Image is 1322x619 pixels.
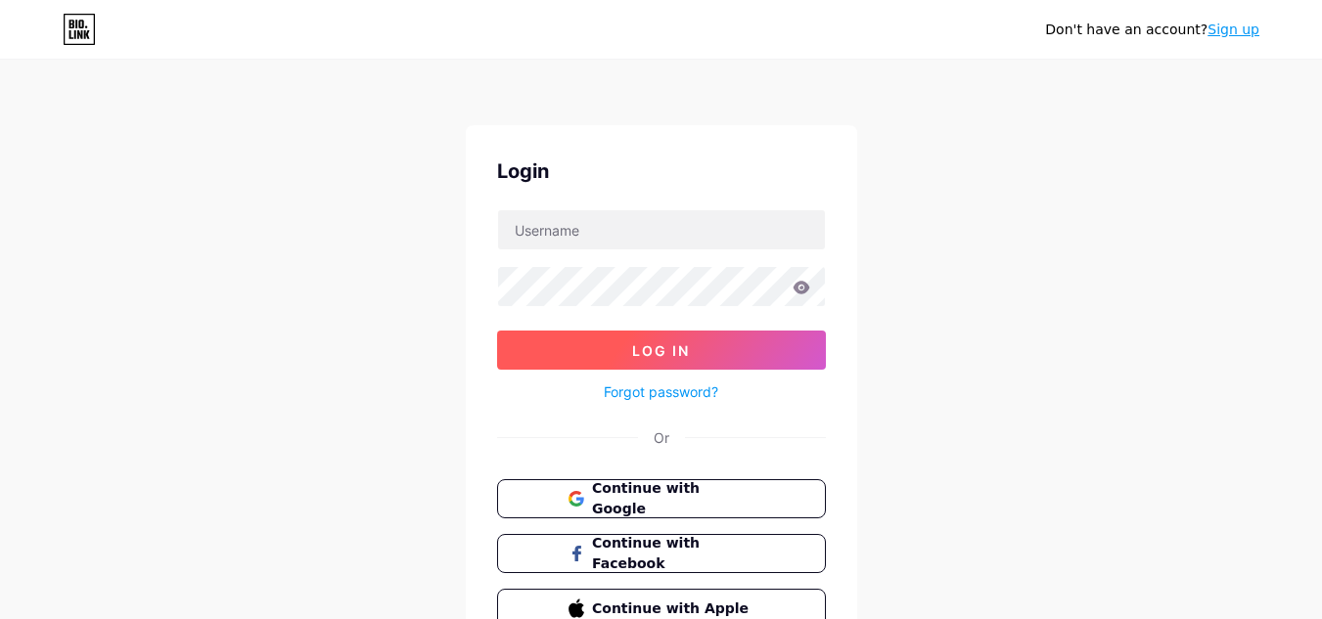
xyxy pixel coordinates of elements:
[592,533,753,574] span: Continue with Facebook
[498,210,825,249] input: Username
[497,156,826,186] div: Login
[497,534,826,573] button: Continue with Facebook
[497,479,826,518] button: Continue with Google
[592,598,753,619] span: Continue with Apple
[1045,20,1259,40] div: Don't have an account?
[604,381,718,402] a: Forgot password?
[654,427,669,448] div: Or
[632,342,690,359] span: Log In
[497,331,826,370] button: Log In
[1208,22,1259,37] a: Sign up
[592,478,753,519] span: Continue with Google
